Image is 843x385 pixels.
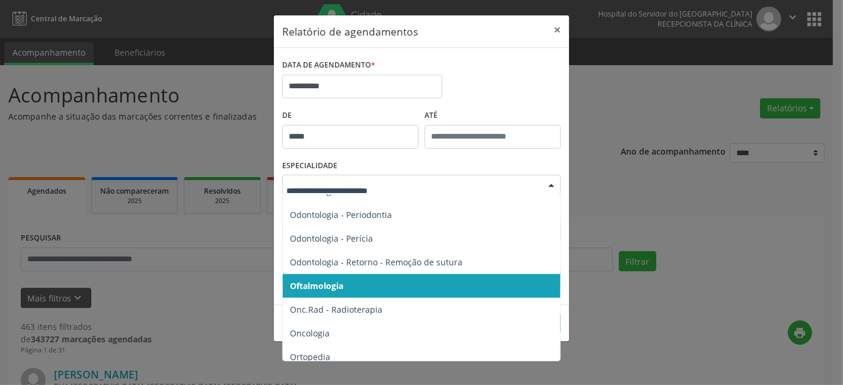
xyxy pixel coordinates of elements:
[290,328,330,339] span: Oncologia
[290,233,373,244] span: Odontologia - Perícia
[282,157,337,175] label: ESPECIALIDADE
[545,15,569,44] button: Close
[290,256,462,268] span: Odontologia - Retorno - Remoção de sutura
[290,304,382,315] span: Onc.Rad - Radioterapia
[282,56,375,75] label: DATA DE AGENDAMENTO
[282,24,418,39] h5: Relatório de agendamentos
[424,107,561,125] label: ATÉ
[290,351,330,362] span: Ortopedia
[290,209,392,220] span: Odontologia - Periodontia
[290,280,343,291] span: Oftalmologia
[282,107,419,125] label: De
